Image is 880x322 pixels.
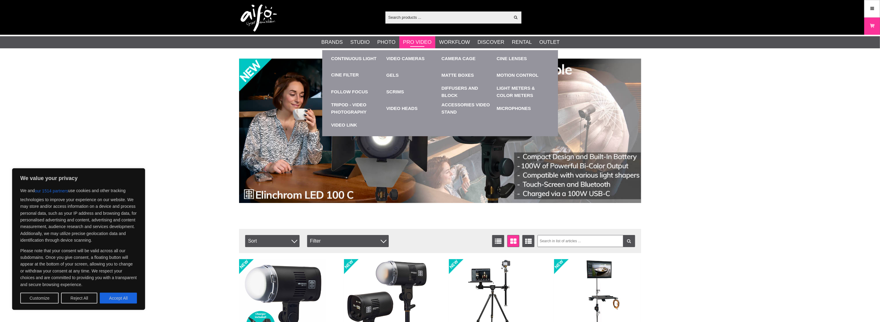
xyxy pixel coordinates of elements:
[512,38,532,46] a: Rental
[331,72,359,79] a: Cine Filter
[350,38,370,46] a: Studio
[386,67,439,83] a: Gels
[100,293,137,304] button: Accept All
[478,38,505,46] a: Discover
[239,59,641,203] img: Ad:002 banner-elin-led100c11390x.jpg
[492,235,504,247] a: List
[497,83,549,100] a: Light Meters & Color Meters
[20,185,137,244] p: We and use cookies and other tracking technologies to improve your experience on our website. We ...
[442,67,494,83] a: Matte Boxes
[20,293,59,304] button: Customize
[497,50,549,67] a: Cine Lenses
[497,100,549,117] a: Microphones
[439,38,470,46] a: Workflow
[386,50,439,67] a: Video cameras
[20,247,137,288] p: Please note that your consent will be valid across all our subdomains. Once you give consent, a f...
[403,38,431,46] a: Pro Video
[321,38,343,46] a: Brands
[537,235,635,247] input: Search in list of articles ...
[507,235,519,247] a: Window
[331,117,384,133] a: Video Link
[497,67,549,83] a: Motion Control
[377,38,395,46] a: Photo
[331,50,384,67] a: Continuous Light
[522,235,534,247] a: Extended list
[386,100,439,117] a: Video Heads
[623,235,635,247] a: Filter
[35,185,68,196] button: our 1514 partners
[12,168,145,310] div: We value your privacy
[20,175,137,182] p: We value your privacy
[331,100,384,117] a: Tripod - Video photography
[442,83,494,100] a: Diffusers and Block
[385,13,510,22] input: Search products ...
[539,38,560,46] a: Outlet
[386,83,439,100] a: Scrims
[331,83,384,100] a: Follow Focus
[241,5,277,32] img: logo.png
[245,235,300,247] span: Sort
[442,50,494,67] a: Camera Cage
[442,100,494,117] a: Accessories Video Stand
[307,235,389,247] div: Filter
[61,293,97,304] button: Reject All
